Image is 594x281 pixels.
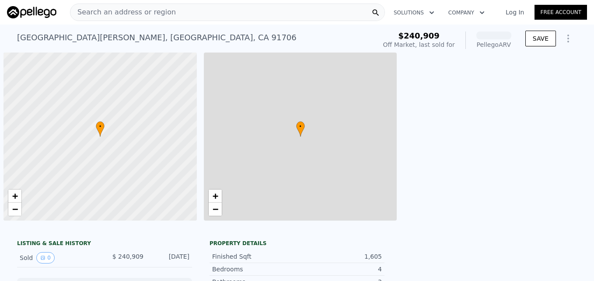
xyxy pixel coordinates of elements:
[559,30,577,47] button: Show Options
[150,252,189,263] div: [DATE]
[296,123,305,130] span: •
[525,31,556,46] button: SAVE
[212,252,297,261] div: Finished Sqft
[8,190,21,203] a: Zoom in
[12,190,18,201] span: +
[12,204,18,214] span: −
[17,32,297,44] div: [GEOGRAPHIC_DATA][PERSON_NAME] , [GEOGRAPHIC_DATA] , CA 91706
[96,123,105,130] span: •
[70,7,176,18] span: Search an address or region
[297,252,382,261] div: 1,605
[212,265,297,274] div: Bedrooms
[297,265,382,274] div: 4
[383,40,455,49] div: Off Market, last sold for
[398,31,440,40] span: $240,909
[212,190,218,201] span: +
[96,121,105,137] div: •
[387,5,441,21] button: Solutions
[17,240,192,249] div: LISTING & SALE HISTORY
[112,253,143,260] span: $ 240,909
[209,190,222,203] a: Zoom in
[8,203,21,216] a: Zoom out
[209,203,222,216] a: Zoom out
[210,240,384,247] div: Property details
[535,5,587,20] a: Free Account
[20,252,98,263] div: Sold
[36,252,55,263] button: View historical data
[495,8,535,17] a: Log In
[441,5,492,21] button: Company
[296,121,305,137] div: •
[476,40,511,49] div: Pellego ARV
[212,204,218,214] span: −
[7,6,56,18] img: Pellego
